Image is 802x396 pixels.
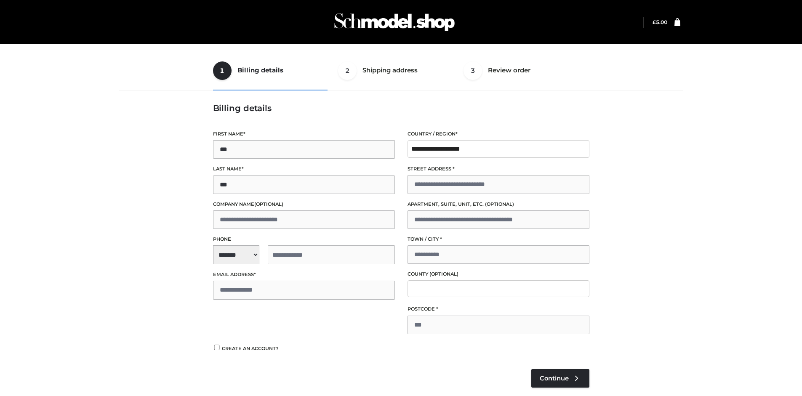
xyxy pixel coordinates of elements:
[408,235,589,243] label: Town / City
[531,369,589,388] a: Continue
[213,130,395,138] label: First name
[222,346,279,351] span: Create an account?
[331,5,458,39] img: Schmodel Admin 964
[429,271,458,277] span: (optional)
[653,19,667,25] a: £5.00
[213,271,395,279] label: Email address
[213,235,395,243] label: Phone
[653,19,656,25] span: £
[213,103,589,113] h3: Billing details
[653,19,667,25] bdi: 5.00
[408,165,589,173] label: Street address
[408,270,589,278] label: County
[213,345,221,350] input: Create an account?
[408,130,589,138] label: Country / Region
[540,375,569,382] span: Continue
[213,200,395,208] label: Company name
[485,201,514,207] span: (optional)
[408,305,589,313] label: Postcode
[408,200,589,208] label: Apartment, suite, unit, etc.
[254,201,283,207] span: (optional)
[213,165,395,173] label: Last name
